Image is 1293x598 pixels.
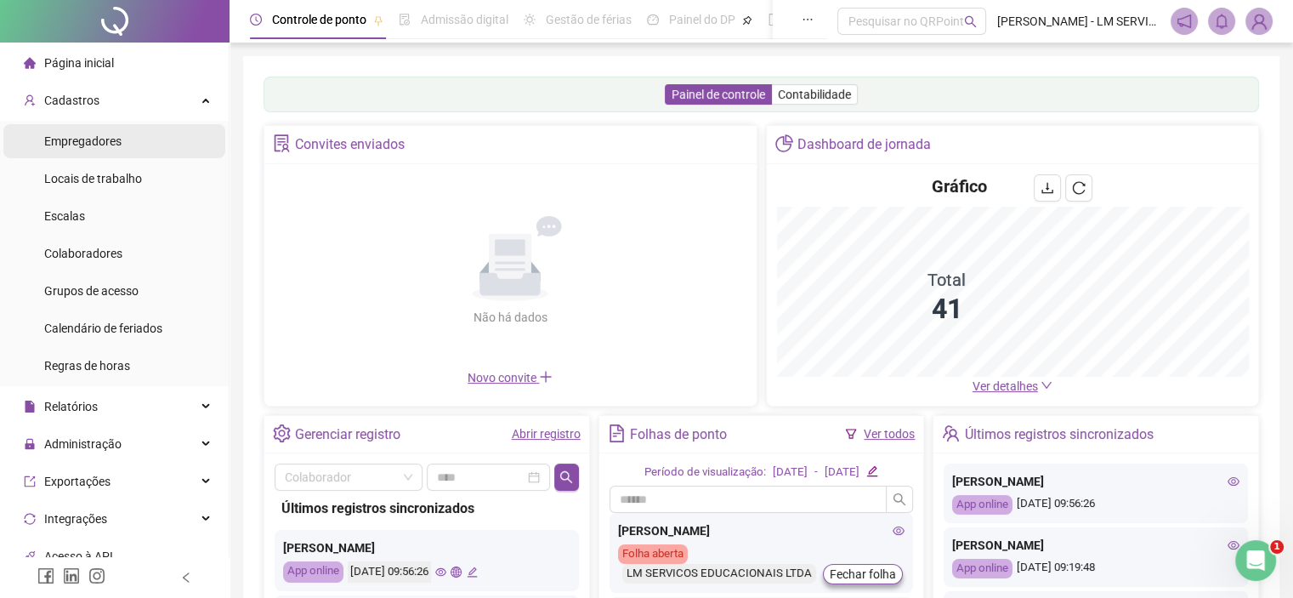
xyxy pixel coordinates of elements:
span: [PERSON_NAME] - LM SERVICOS EDUCACIONAIS LTDA [996,12,1160,31]
span: user-add [24,94,36,106]
span: down [1041,379,1052,391]
a: Ver todos [864,427,915,441]
span: lock [24,438,36,450]
div: Convites enviados [295,130,405,159]
span: instagram [88,567,105,584]
div: Últimos registros sincronizados [965,420,1154,449]
span: Colaboradores [44,247,122,260]
span: eye [1228,476,1239,487]
div: Folhas de ponto [630,420,727,449]
div: Folha aberta [618,544,688,564]
a: Ver detalhes down [973,379,1052,393]
span: sync [24,513,36,525]
span: eye [893,525,905,537]
span: Regras de horas [44,359,130,373]
span: edit [866,465,877,476]
span: Escalas [44,209,85,223]
span: home [24,57,36,69]
span: linkedin [63,567,80,584]
span: sun [524,14,536,26]
div: - [814,464,818,481]
div: [PERSON_NAME] [283,538,570,557]
div: App online [952,495,1012,515]
span: filter [845,428,857,440]
div: [DATE] 09:56:26 [952,495,1239,515]
span: Cadastros [44,94,99,107]
span: Exportações [44,475,111,488]
span: Acesso à API [44,550,113,563]
iframe: Intercom live chat [1235,540,1276,581]
div: [PERSON_NAME] [952,536,1239,555]
div: [DATE] 09:56:26 [348,561,431,583]
span: Empregadores [44,134,122,148]
span: search [559,470,573,484]
div: [PERSON_NAME] [952,472,1239,491]
span: Controle de ponto [272,13,366,26]
span: pushpin [373,15,383,26]
span: search [964,15,977,28]
span: Contabilidade [778,88,851,101]
span: eye [435,567,446,578]
div: App online [283,561,343,583]
span: api [24,550,36,562]
span: Admissão digital [421,13,508,26]
div: Não há dados [432,308,588,327]
span: facebook [37,567,54,584]
span: edit [467,567,478,578]
span: ellipsis [802,14,814,26]
span: Painel do DP [669,13,735,26]
span: global [451,567,462,578]
span: reload [1072,181,1086,195]
div: Período de visualização: [644,464,766,481]
span: Ver detalhes [973,379,1038,393]
span: export [24,476,36,487]
div: Últimos registros sincronizados [281,498,572,519]
span: eye [1228,539,1239,551]
span: bell [1214,14,1229,29]
a: Abrir registro [512,427,581,441]
span: solution [273,134,291,152]
span: setting [273,424,291,442]
div: LM SERVICOS EDUCACIONAIS LTDA [622,564,816,584]
button: Fechar folha [823,564,903,584]
img: 79735 [1246,9,1272,34]
span: Locais de trabalho [44,172,142,185]
div: Dashboard de jornada [797,130,931,159]
span: pushpin [742,15,752,26]
span: book [768,14,780,26]
span: file-text [608,424,626,442]
span: Calendário de feriados [44,322,162,335]
span: notification [1177,14,1192,29]
span: Administração [44,437,122,451]
div: [PERSON_NAME] [618,521,905,540]
span: 1 [1270,540,1284,554]
span: Novo convite [468,371,553,384]
span: pie-chart [775,134,793,152]
span: Gestão de férias [546,13,632,26]
span: Integrações [44,512,107,526]
div: [DATE] 09:19:48 [952,559,1239,578]
div: Gerenciar registro [295,420,400,449]
span: Página inicial [44,56,114,70]
div: App online [952,559,1012,578]
span: Painel de controle [672,88,765,101]
span: file [24,401,36,413]
span: plus [539,370,553,384]
span: clock-circle [250,14,262,26]
span: team [942,424,960,442]
span: search [893,493,906,506]
div: [DATE] [825,464,859,481]
span: Relatórios [44,400,98,413]
div: [DATE] [773,464,808,481]
h4: Gráfico [932,174,987,198]
span: dashboard [647,14,659,26]
span: file-done [399,14,411,26]
span: download [1041,181,1054,195]
span: Fechar folha [830,565,896,584]
span: left [180,572,192,584]
span: Grupos de acesso [44,284,139,298]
